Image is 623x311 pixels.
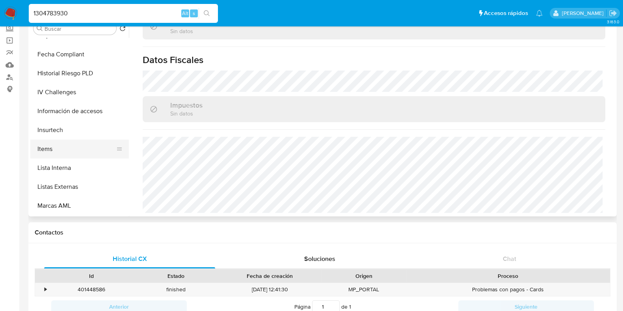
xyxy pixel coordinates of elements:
h1: Contactos [35,229,610,237]
div: ImpuestosSin datos [143,96,605,122]
button: Listas Externas [30,177,129,196]
button: Insurtech [30,121,129,140]
button: Volver al orden por defecto [119,25,126,34]
button: Historial Riesgo PLD [30,64,129,83]
div: [DATE] 12:41:30 [218,283,322,296]
span: Accesos rápidos [484,9,528,17]
span: 1 [349,303,351,311]
div: Proceso [412,272,604,280]
a: Notificaciones [536,10,543,17]
button: Perfiles [30,215,129,234]
button: Lista Interna [30,158,129,177]
div: Estado [139,272,213,280]
a: Salir [609,9,617,17]
button: Fecha Compliant [30,45,129,64]
span: 3.163.0 [606,19,619,25]
h1: Datos Fiscales [143,54,605,66]
div: 401448586 [49,283,134,296]
input: Buscar usuario o caso... [29,8,218,19]
button: Buscar [37,25,43,32]
span: Soluciones [304,254,335,263]
p: Sin datos [170,110,203,117]
button: Información de accesos [30,102,129,121]
button: IV Challenges [30,83,129,102]
div: Situación LaboralSin datos [143,14,605,39]
div: Fecha de creación [224,272,316,280]
button: Items [30,140,123,158]
div: Problemas con pagos - Cards [406,283,610,296]
span: Alt [182,9,188,17]
div: finished [134,283,218,296]
button: search-icon [199,8,215,19]
span: Chat [503,254,516,263]
input: Buscar [45,25,113,32]
p: Sin datos [170,27,223,35]
button: Marcas AML [30,196,129,215]
div: • [45,286,46,293]
span: s [193,9,195,17]
span: Historial CX [113,254,147,263]
h3: Situación Laboral [170,19,223,27]
div: Origen [327,272,401,280]
h3: Impuestos [170,101,203,110]
div: MP_PORTAL [322,283,406,296]
p: noelia.huarte@mercadolibre.com [562,9,606,17]
div: Id [54,272,128,280]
